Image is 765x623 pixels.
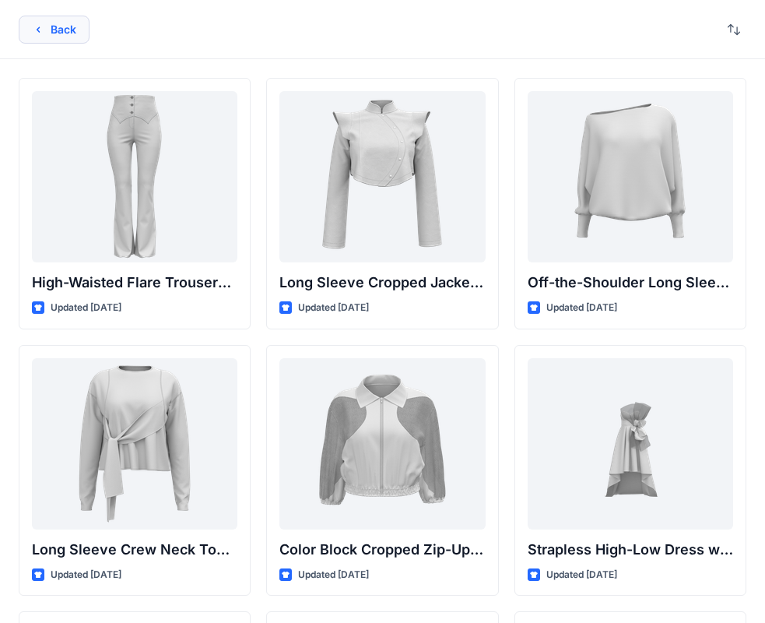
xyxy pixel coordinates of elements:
p: Updated [DATE] [51,300,121,316]
p: Off-the-Shoulder Long Sleeve Top [528,272,733,294]
p: Color Block Cropped Zip-Up Jacket with Sheer Sleeves [279,539,485,561]
p: Long Sleeve Crew Neck Top with Asymmetrical Tie Detail [32,539,237,561]
p: Updated [DATE] [546,300,617,316]
p: Updated [DATE] [298,567,369,583]
a: Long Sleeve Crew Neck Top with Asymmetrical Tie Detail [32,358,237,530]
p: Strapless High-Low Dress with Side Bow Detail [528,539,733,561]
button: Back [19,16,89,44]
a: Long Sleeve Cropped Jacket with Mandarin Collar and Shoulder Detail [279,91,485,262]
a: High-Waisted Flare Trousers with Button Detail [32,91,237,262]
p: Updated [DATE] [51,567,121,583]
a: Off-the-Shoulder Long Sleeve Top [528,91,733,262]
p: High-Waisted Flare Trousers with Button Detail [32,272,237,294]
p: Long Sleeve Cropped Jacket with Mandarin Collar and Shoulder Detail [279,272,485,294]
p: Updated [DATE] [546,567,617,583]
a: Strapless High-Low Dress with Side Bow Detail [528,358,733,530]
p: Updated [DATE] [298,300,369,316]
a: Color Block Cropped Zip-Up Jacket with Sheer Sleeves [279,358,485,530]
